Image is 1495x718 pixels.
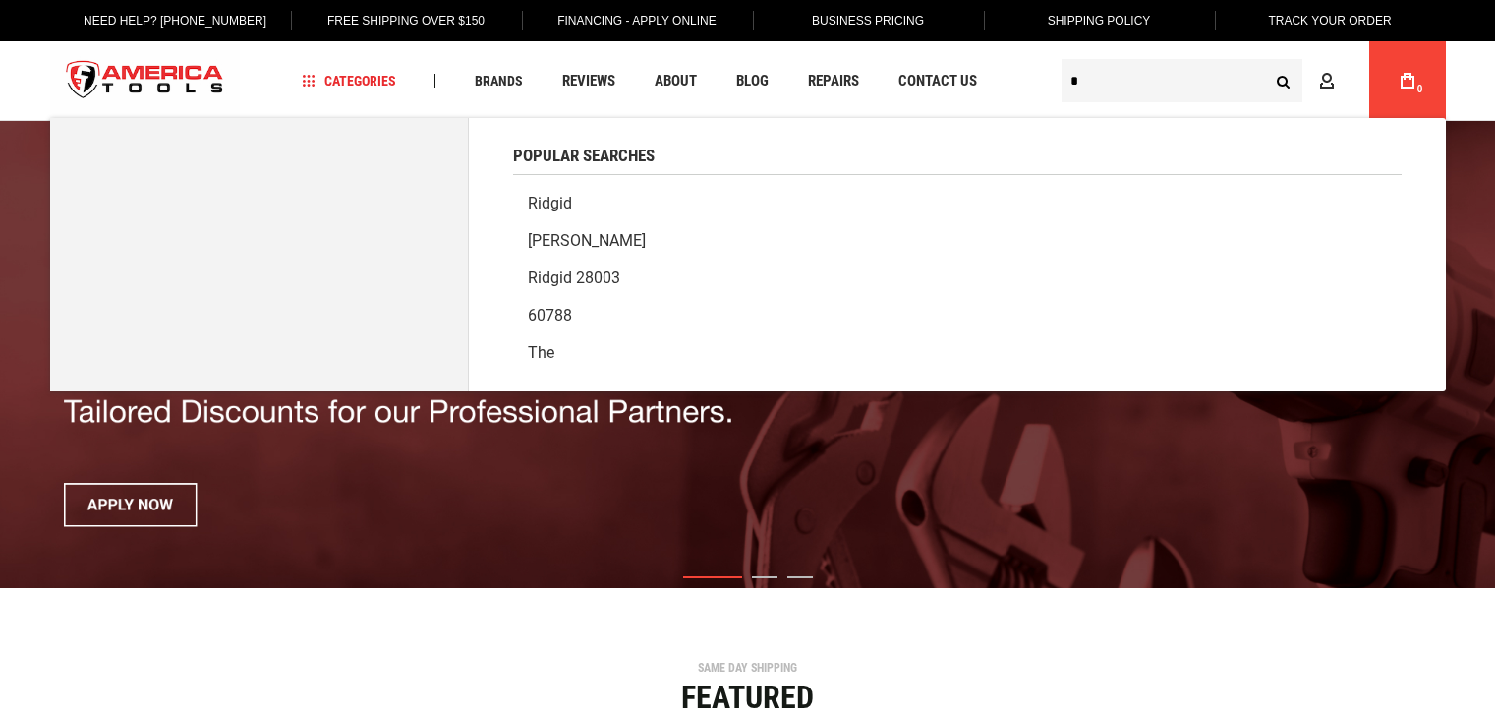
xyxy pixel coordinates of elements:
[890,68,986,94] a: Contact Us
[1417,84,1423,94] span: 0
[475,74,523,88] span: Brands
[513,222,1402,260] a: [PERSON_NAME]
[513,260,1402,297] a: Ridgid 28003
[1048,14,1151,28] span: Shipping Policy
[50,44,241,118] a: store logo
[513,297,1402,334] a: 60788
[293,68,405,94] a: Categories
[45,682,1451,713] div: Featured
[553,68,624,94] a: Reviews
[562,74,615,89] span: Reviews
[898,74,977,89] span: Contact Us
[727,68,777,94] a: Blog
[513,334,1402,372] a: The
[799,68,868,94] a: Repairs
[513,148,655,164] span: Popular Searches
[736,74,769,89] span: Blog
[655,74,697,89] span: About
[646,68,706,94] a: About
[1265,62,1302,99] button: Search
[50,44,241,118] img: America Tools
[1389,41,1426,120] a: 0
[302,74,396,88] span: Categories
[513,185,1402,222] a: Ridgid
[808,74,859,89] span: Repairs
[45,662,1451,674] div: SAME DAY SHIPPING
[466,68,532,94] a: Brands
